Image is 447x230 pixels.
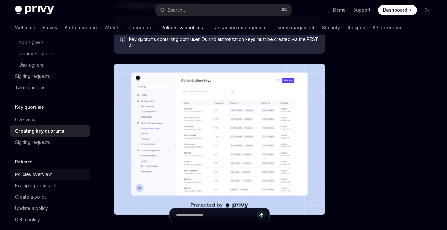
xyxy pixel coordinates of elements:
[15,103,44,111] h5: Key quorums
[10,191,90,203] a: Create a policy
[383,7,407,13] span: Dashboard
[129,36,319,49] span: Key quorums containing both user IDs and authorization keys must be created via the REST API.
[168,6,185,14] div: Search...
[10,125,90,137] a: Creating key quorums
[15,127,64,135] div: Creating key quorums
[15,73,50,80] div: Signing requests
[10,48,90,59] a: Remove signers
[15,84,45,91] div: Taking actions
[15,139,50,146] div: Signing requests
[10,169,90,180] a: Policies overview
[10,71,90,82] a: Signing requests
[353,7,370,13] a: Support
[10,203,90,214] a: Update a policy
[333,7,346,13] a: Demo
[15,158,33,166] h5: Policies
[210,20,267,35] a: Transaction management
[274,20,315,35] a: User management
[322,20,340,35] a: Security
[104,20,121,35] a: Wallets
[128,20,154,35] a: Connectors
[19,61,43,69] div: Use signers
[15,193,47,201] div: Create a policy
[19,50,52,57] div: Remove signers
[120,37,126,43] svg: Info
[15,205,48,212] div: Update a policy
[373,20,402,35] a: API reference
[378,5,417,15] a: Dashboard
[161,20,203,35] a: Policies & controls
[10,59,90,71] a: Use signers
[15,182,50,189] div: Example policies
[348,20,365,35] a: Recipes
[65,20,97,35] a: Authentication
[10,137,90,148] a: Signing requests
[422,5,432,15] button: Toggle dark mode
[15,171,52,178] div: Policies overview
[156,4,291,16] button: Open search
[176,208,257,222] input: Ask a question...
[281,8,288,13] span: ⌘ K
[114,64,325,215] img: Dashboard
[10,180,90,191] button: Toggle Example policies section
[10,214,90,225] a: Get a policy
[15,20,35,35] a: Welcome
[15,116,35,123] div: Overview
[15,6,54,14] img: dark logo
[257,211,266,220] button: Send message
[10,114,90,125] a: Overview
[43,20,57,35] a: Basics
[10,82,90,93] a: Taking actions
[15,216,40,223] div: Get a policy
